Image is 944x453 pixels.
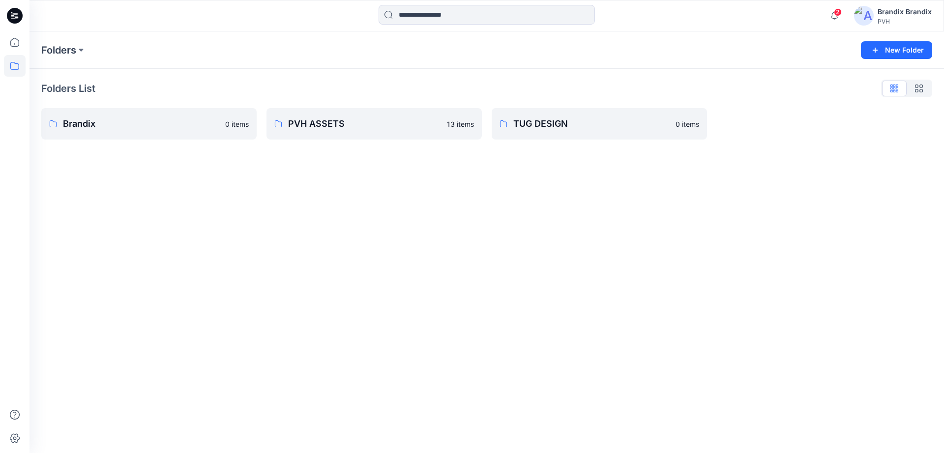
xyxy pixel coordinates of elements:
img: avatar [854,6,874,26]
a: TUG DESIGN0 items [492,108,707,140]
div: PVH [878,18,932,25]
button: New Folder [861,41,932,59]
p: Folders List [41,81,95,96]
p: Brandix [63,117,219,131]
a: PVH ASSETS13 items [266,108,482,140]
p: 0 items [676,119,699,129]
span: 2 [834,8,842,16]
p: 0 items [225,119,249,129]
p: PVH ASSETS [288,117,441,131]
p: 13 items [447,119,474,129]
p: TUG DESIGN [513,117,670,131]
a: Folders [41,43,76,57]
div: Brandix Brandix [878,6,932,18]
a: Brandix0 items [41,108,257,140]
